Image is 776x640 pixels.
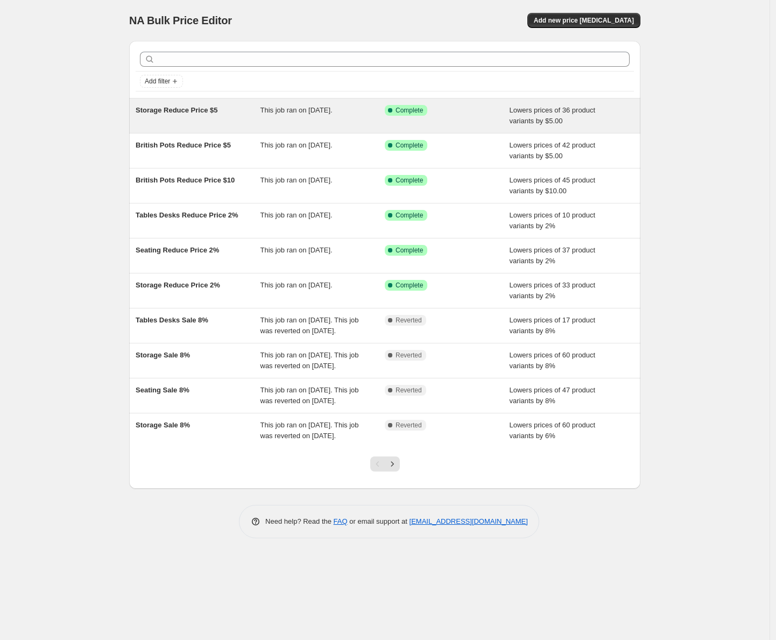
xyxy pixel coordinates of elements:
a: FAQ [334,517,348,525]
span: Seating Reduce Price 2% [136,246,219,254]
button: Add filter [140,75,183,88]
span: Reverted [396,316,422,325]
span: Add new price [MEDICAL_DATA] [534,16,634,25]
span: or email support at [348,517,410,525]
nav: Pagination [370,456,400,472]
span: This job ran on [DATE]. [260,246,333,254]
span: British Pots Reduce Price $10 [136,176,235,184]
span: Lowers prices of 47 product variants by 8% [510,386,596,405]
span: British Pots Reduce Price $5 [136,141,231,149]
span: This job ran on [DATE]. This job was reverted on [DATE]. [260,351,359,370]
span: Complete [396,246,423,255]
span: Complete [396,176,423,185]
span: Storage Reduce Price $5 [136,106,217,114]
span: Need help? Read the [265,517,334,525]
span: Complete [396,211,423,220]
span: Lowers prices of 10 product variants by 2% [510,211,596,230]
span: NA Bulk Price Editor [129,15,232,26]
span: Reverted [396,421,422,430]
span: Lowers prices of 17 product variants by 8% [510,316,596,335]
span: Lowers prices of 37 product variants by 2% [510,246,596,265]
a: [EMAIL_ADDRESS][DOMAIN_NAME] [410,517,528,525]
span: Storage Sale 8% [136,351,190,359]
span: Tables Desks Sale 8% [136,316,208,324]
span: Storage Reduce Price 2% [136,281,220,289]
span: Seating Sale 8% [136,386,189,394]
span: This job ran on [DATE]. [260,281,333,289]
span: Lowers prices of 36 product variants by $5.00 [510,106,596,125]
span: This job ran on [DATE]. [260,211,333,219]
span: Tables Desks Reduce Price 2% [136,211,238,219]
span: This job ran on [DATE]. [260,106,333,114]
span: This job ran on [DATE]. This job was reverted on [DATE]. [260,421,359,440]
span: Complete [396,281,423,290]
span: This job ran on [DATE]. [260,176,333,184]
span: Lowers prices of 45 product variants by $10.00 [510,176,596,195]
span: Lowers prices of 33 product variants by 2% [510,281,596,300]
button: Next [385,456,400,472]
span: Reverted [396,386,422,395]
span: Lowers prices of 60 product variants by 8% [510,351,596,370]
span: Lowers prices of 42 product variants by $5.00 [510,141,596,160]
span: Complete [396,141,423,150]
span: Storage Sale 8% [136,421,190,429]
span: Lowers prices of 60 product variants by 6% [510,421,596,440]
span: This job ran on [DATE]. This job was reverted on [DATE]. [260,386,359,405]
span: Reverted [396,351,422,360]
button: Add new price [MEDICAL_DATA] [527,13,640,28]
span: Complete [396,106,423,115]
span: This job ran on [DATE]. This job was reverted on [DATE]. [260,316,359,335]
span: Add filter [145,77,170,86]
span: This job ran on [DATE]. [260,141,333,149]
